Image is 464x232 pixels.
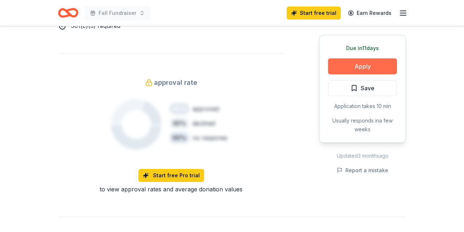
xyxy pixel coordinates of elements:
span: approval rate [154,77,197,88]
div: 20 % [169,103,190,115]
div: Usually responds in a few weeks [328,116,397,134]
a: Earn Rewards [344,7,396,20]
button: Save [328,80,397,96]
button: Fall Fundraiser [84,6,151,20]
div: Due in 11 days [328,44,397,53]
a: Home [58,4,78,21]
span: Fall Fundraiser [99,9,136,17]
div: to view approval rates and average donation values [58,185,284,194]
div: Application takes 10 min [328,102,397,111]
div: Updated 3 months ago [319,152,406,160]
div: no response [192,133,227,142]
span: Save [361,83,374,93]
div: declined [192,119,215,128]
button: Report a mistake [337,166,388,175]
a: Start free trial [287,7,341,20]
div: 30 % [169,117,190,129]
div: 50 % [169,132,190,144]
button: Apply [328,58,397,74]
a: Start free Pro trial [138,169,204,182]
div: approved [192,104,219,113]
